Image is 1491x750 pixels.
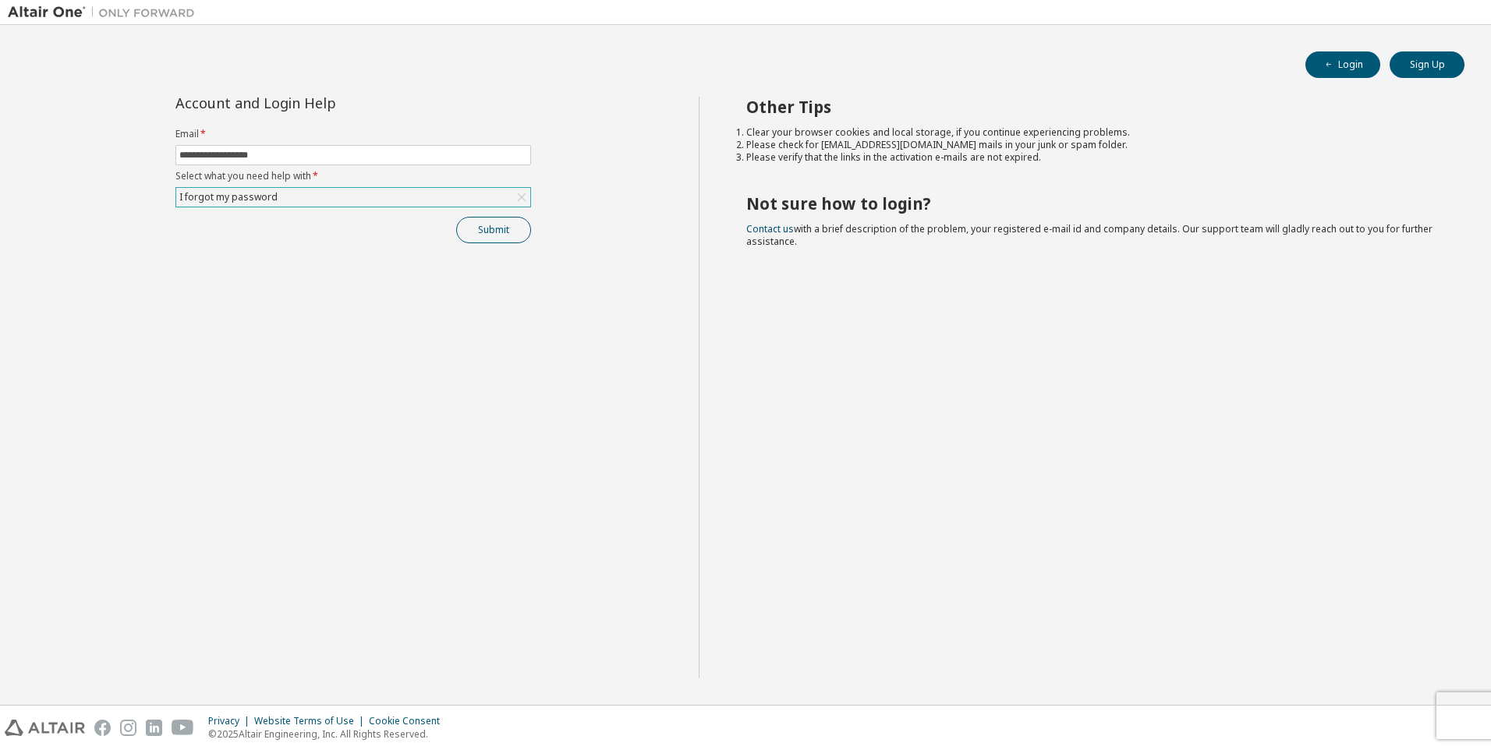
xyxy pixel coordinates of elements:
[176,188,530,207] div: I forgot my password
[1390,51,1464,78] button: Sign Up
[746,97,1437,117] h2: Other Tips
[208,715,254,727] div: Privacy
[8,5,203,20] img: Altair One
[746,126,1437,139] li: Clear your browser cookies and local storage, if you continue experiencing problems.
[1305,51,1380,78] button: Login
[369,715,449,727] div: Cookie Consent
[120,720,136,736] img: instagram.svg
[146,720,162,736] img: linkedin.svg
[746,151,1437,164] li: Please verify that the links in the activation e-mails are not expired.
[746,139,1437,151] li: Please check for [EMAIL_ADDRESS][DOMAIN_NAME] mails in your junk or spam folder.
[746,222,794,235] a: Contact us
[254,715,369,727] div: Website Terms of Use
[175,97,460,109] div: Account and Login Help
[208,727,449,741] p: © 2025 Altair Engineering, Inc. All Rights Reserved.
[746,222,1433,248] span: with a brief description of the problem, your registered e-mail id and company details. Our suppo...
[177,189,280,206] div: I forgot my password
[456,217,531,243] button: Submit
[172,720,194,736] img: youtube.svg
[746,193,1437,214] h2: Not sure how to login?
[94,720,111,736] img: facebook.svg
[175,170,531,182] label: Select what you need help with
[175,128,531,140] label: Email
[5,720,85,736] img: altair_logo.svg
